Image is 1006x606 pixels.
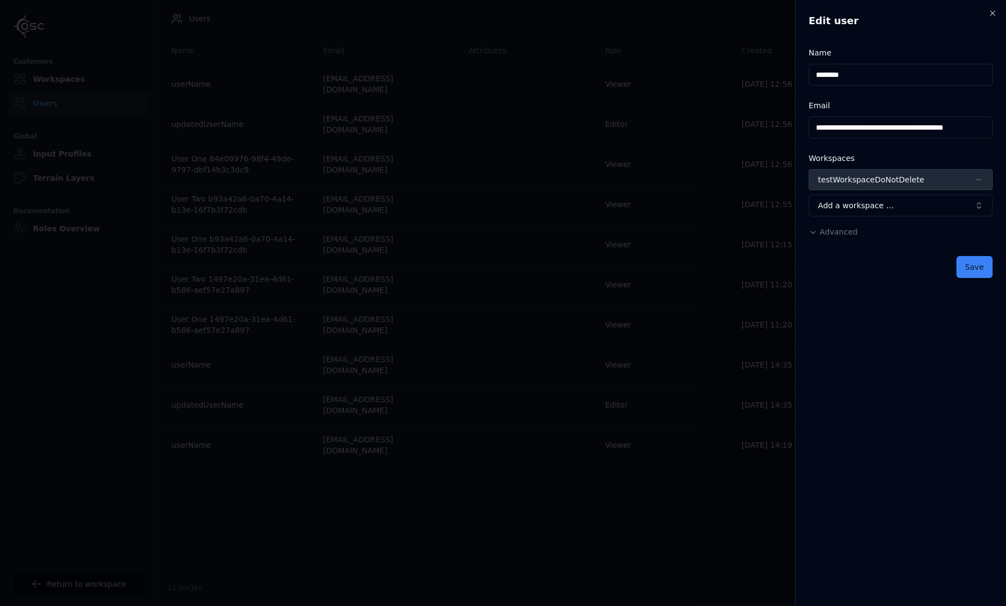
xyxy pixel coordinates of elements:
label: Workspaces [809,154,855,163]
span: Add a workspace … [818,200,894,211]
div: testWorkspaceDoNotDelete [818,174,924,185]
span: Advanced [820,227,858,236]
button: Save [957,256,993,278]
button: Advanced [809,226,858,237]
label: Name [809,48,831,57]
h2: Edit user [809,13,993,29]
label: Email [809,101,830,110]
